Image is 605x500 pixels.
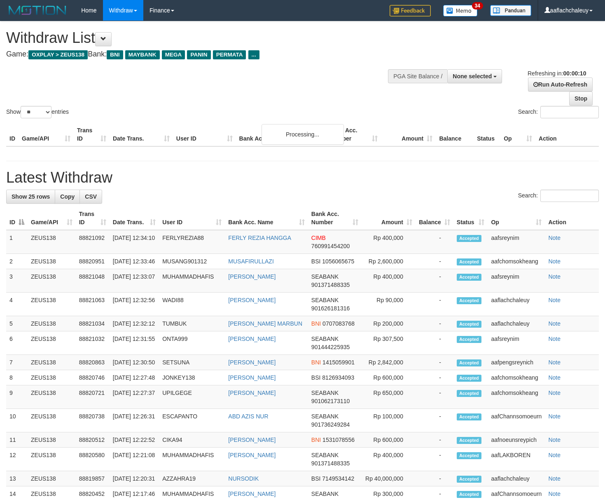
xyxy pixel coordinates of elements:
[159,316,225,331] td: TUMBUK
[548,258,561,265] a: Note
[228,273,276,280] a: [PERSON_NAME]
[159,385,225,409] td: UPILGEGE
[110,331,159,355] td: [DATE] 12:31:55
[76,355,110,370] td: 88820863
[388,69,447,83] div: PGA Site Balance /
[457,359,481,366] span: Accepted
[362,293,416,316] td: Rp 90,000
[159,471,225,486] td: AZZAHRA19
[228,336,276,342] a: [PERSON_NAME]
[76,409,110,432] td: 88820738
[60,193,75,200] span: Copy
[28,385,76,409] td: ZEUS138
[311,421,350,428] span: Copy 901736249284 to clipboard
[28,409,76,432] td: ZEUS138
[76,254,110,269] td: 88820951
[311,491,339,497] span: SEABANK
[28,230,76,254] td: ZEUS138
[76,207,110,230] th: Trans ID: activate to sort column ascending
[416,254,453,269] td: -
[159,370,225,385] td: JONKEY138
[488,230,545,254] td: aafsreynim
[390,5,431,16] img: Feedback.jpg
[548,359,561,366] a: Note
[488,316,545,331] td: aaflachchaleuy
[457,390,481,397] span: Accepted
[110,448,159,471] td: [DATE] 12:21:08
[490,5,531,16] img: panduan.png
[311,413,339,420] span: SEABANK
[110,409,159,432] td: [DATE] 12:26:31
[110,432,159,448] td: [DATE] 12:22:52
[6,316,28,331] td: 5
[159,269,225,293] td: MUHAMMADHAFIS
[416,432,453,448] td: -
[28,207,76,230] th: Game/API: activate to sort column ascending
[488,448,545,471] td: aafLAKBOREN
[228,491,276,497] a: [PERSON_NAME]
[159,230,225,254] td: FERLYREZIA88
[518,190,599,202] label: Search:
[76,316,110,331] td: 88821034
[322,320,355,327] span: Copy 0707083768 to clipboard
[311,452,339,458] span: SEABANK
[457,321,481,328] span: Accepted
[228,297,276,303] a: [PERSON_NAME]
[518,106,599,118] label: Search:
[457,491,481,498] span: Accepted
[362,355,416,370] td: Rp 2,842,000
[322,359,355,366] span: Copy 1415059901 to clipboard
[416,448,453,471] td: -
[535,123,599,146] th: Action
[443,5,478,16] img: Button%20Memo.svg
[159,448,225,471] td: MUHAMMADHAFIS
[548,452,561,458] a: Note
[548,475,561,482] a: Note
[457,258,481,265] span: Accepted
[308,207,362,230] th: Bank Acc. Number: activate to sort column ascending
[322,437,355,443] span: Copy 1531078556 to clipboard
[228,235,291,241] a: FERLY REZIA HANGGA
[474,123,500,146] th: Status
[362,316,416,331] td: Rp 200,000
[416,409,453,432] td: -
[28,50,88,59] span: OXPLAY > ZEUS138
[311,390,339,396] span: SEABANK
[548,336,561,342] a: Note
[28,471,76,486] td: ZEUS138
[6,123,19,146] th: ID
[311,235,326,241] span: CIMB
[6,4,69,16] img: MOTION_logo.png
[110,269,159,293] td: [DATE] 12:33:07
[453,73,492,80] span: None selected
[76,230,110,254] td: 88821092
[21,106,51,118] select: Showentries
[326,123,381,146] th: Bank Acc. Number
[228,359,276,366] a: [PERSON_NAME]
[548,437,561,443] a: Note
[457,297,481,304] span: Accepted
[162,50,185,59] span: MEGA
[528,77,593,92] a: Run Auto-Refresh
[6,106,69,118] label: Show entries
[362,448,416,471] td: Rp 400,000
[416,293,453,316] td: -
[311,258,321,265] span: BSI
[159,432,225,448] td: CIKA94
[569,92,593,106] a: Stop
[548,320,561,327] a: Note
[381,123,436,146] th: Amount
[110,293,159,316] td: [DATE] 12:32:56
[6,30,395,46] h1: Withdraw List
[548,390,561,396] a: Note
[488,432,545,448] td: aafnoeunsreypich
[110,207,159,230] th: Date Trans.: activate to sort column ascending
[488,355,545,370] td: aafpengsreynich
[362,207,416,230] th: Amount: activate to sort column ascending
[416,230,453,254] td: -
[28,432,76,448] td: ZEUS138
[457,413,481,420] span: Accepted
[488,370,545,385] td: aafchomsokheang
[457,476,481,483] span: Accepted
[416,370,453,385] td: -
